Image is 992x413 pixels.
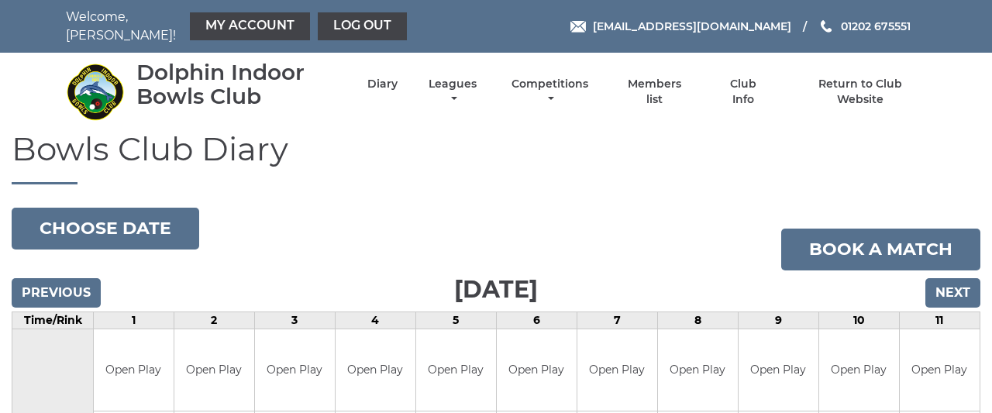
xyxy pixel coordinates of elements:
td: Open Play [577,329,657,411]
nav: Welcome, [PERSON_NAME]! [66,8,411,45]
img: Phone us [821,20,832,33]
td: Open Play [94,329,174,411]
td: 3 [254,312,335,329]
a: Members list [619,77,691,107]
img: Dolphin Indoor Bowls Club [66,63,124,121]
td: 6 [496,312,577,329]
td: Open Play [336,329,415,411]
a: Email [EMAIL_ADDRESS][DOMAIN_NAME] [570,18,791,35]
td: 4 [335,312,415,329]
a: Leagues [425,77,480,107]
img: Email [570,21,586,33]
td: Open Play [900,329,980,411]
td: Time/Rink [12,312,94,329]
a: Phone us 01202 675551 [818,18,911,35]
h1: Bowls Club Diary [12,131,980,184]
td: Open Play [739,329,818,411]
a: Return to Club Website [795,77,926,107]
td: 10 [818,312,899,329]
a: Competitions [508,77,592,107]
td: Open Play [497,329,577,411]
td: 1 [94,312,174,329]
a: Log out [318,12,407,40]
a: Diary [367,77,398,91]
td: Open Play [658,329,738,411]
td: 5 [415,312,496,329]
td: Open Play [819,329,899,411]
td: Open Play [255,329,335,411]
td: Open Play [174,329,254,411]
a: My Account [190,12,310,40]
span: 01202 675551 [841,19,911,33]
td: 2 [174,312,254,329]
a: Book a match [781,229,980,270]
td: 8 [657,312,738,329]
a: Club Info [718,77,768,107]
td: Open Play [416,329,496,411]
td: 7 [577,312,657,329]
td: 9 [738,312,818,329]
td: 11 [899,312,980,329]
input: Previous [12,278,101,308]
div: Dolphin Indoor Bowls Club [136,60,340,108]
button: Choose date [12,208,199,250]
span: [EMAIL_ADDRESS][DOMAIN_NAME] [593,19,791,33]
input: Next [925,278,980,308]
